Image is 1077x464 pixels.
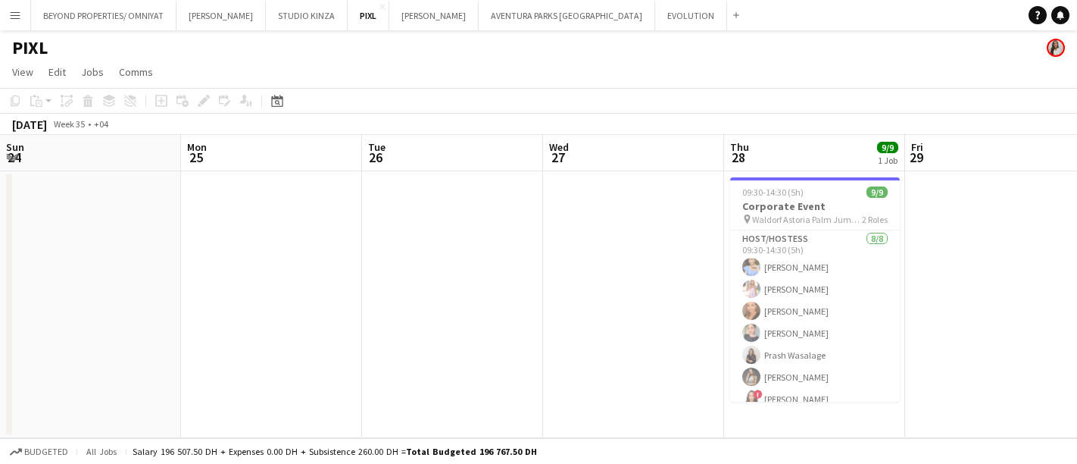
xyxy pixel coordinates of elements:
[348,1,389,30] button: PIXL
[752,214,862,225] span: Waldorf Astoria Palm Jumeirah
[8,444,70,460] button: Budgeted
[655,1,727,30] button: EVOLUTION
[119,65,153,79] span: Comms
[48,65,66,79] span: Edit
[81,65,104,79] span: Jobs
[12,117,47,132] div: [DATE]
[754,390,763,399] span: !
[6,62,39,82] a: View
[113,62,159,82] a: Comms
[728,149,749,166] span: 28
[12,65,33,79] span: View
[75,62,110,82] a: Jobs
[185,149,207,166] span: 25
[1047,39,1065,57] app-user-avatar: Ines de Puybaudet
[878,155,897,166] div: 1 Job
[266,1,348,30] button: STUDIO KINZA
[368,140,386,154] span: Tue
[730,230,900,436] app-card-role: Host/Hostess8/809:30-14:30 (5h)[PERSON_NAME][PERSON_NAME][PERSON_NAME][PERSON_NAME]Prash Wasalage...
[389,1,479,30] button: [PERSON_NAME]
[549,140,569,154] span: Wed
[911,140,923,154] span: Fri
[83,446,120,457] span: All jobs
[133,446,537,457] div: Salary 196 507.50 DH + Expenses 0.00 DH + Subsistence 260.00 DH =
[862,214,888,225] span: 2 Roles
[94,118,108,130] div: +04
[24,447,68,457] span: Budgeted
[50,118,88,130] span: Week 35
[6,140,24,154] span: Sun
[909,149,923,166] span: 29
[4,149,24,166] span: 24
[547,149,569,166] span: 27
[866,187,888,198] span: 9/9
[406,446,537,457] span: Total Budgeted 196 767.50 DH
[730,199,900,213] h3: Corporate Event
[479,1,655,30] button: AVENTURA PARKS [GEOGRAPHIC_DATA]
[42,62,72,82] a: Edit
[742,187,804,198] span: 09:30-14:30 (5h)
[730,177,900,402] app-job-card: 09:30-14:30 (5h)9/9Corporate Event Waldorf Astoria Palm Jumeirah2 RolesHost/Hostess8/809:30-14:30...
[366,149,386,166] span: 26
[176,1,266,30] button: [PERSON_NAME]
[31,1,176,30] button: BEYOND PROPERTIES/ OMNIYAT
[187,140,207,154] span: Mon
[12,36,48,59] h1: PIXL
[730,140,749,154] span: Thu
[877,142,898,153] span: 9/9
